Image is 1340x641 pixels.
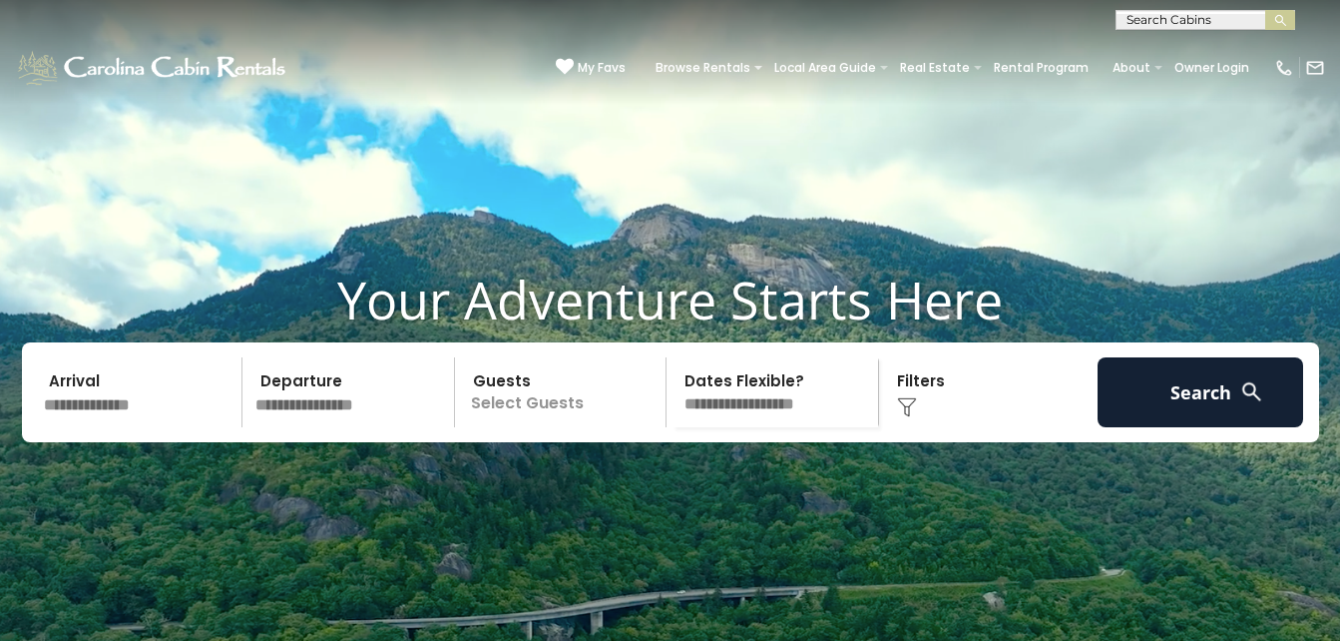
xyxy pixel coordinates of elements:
[15,48,291,88] img: White-1-1-2.png
[578,59,626,77] span: My Favs
[1239,379,1264,404] img: search-regular-white.png
[1098,357,1304,427] button: Search
[15,269,1325,330] h1: Your Adventure Starts Here
[764,54,886,82] a: Local Area Guide
[984,54,1099,82] a: Rental Program
[1305,58,1325,78] img: mail-regular-white.png
[1164,54,1259,82] a: Owner Login
[890,54,980,82] a: Real Estate
[897,397,917,417] img: filter--v1.png
[1274,58,1294,78] img: phone-regular-white.png
[556,58,626,78] a: My Favs
[646,54,760,82] a: Browse Rentals
[461,357,667,427] p: Select Guests
[1103,54,1160,82] a: About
